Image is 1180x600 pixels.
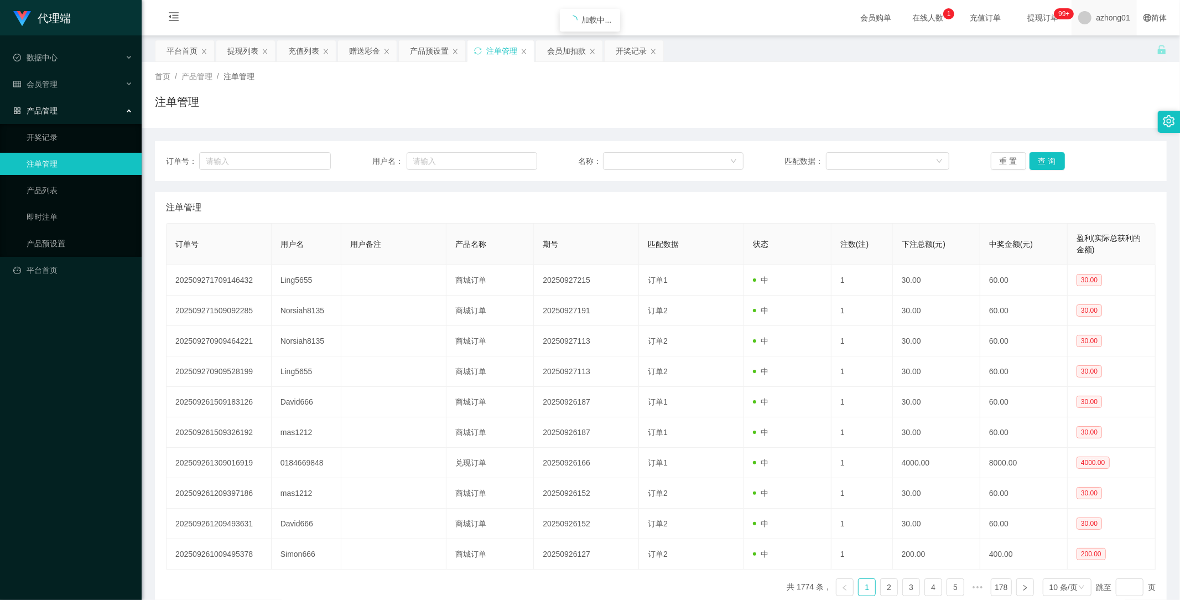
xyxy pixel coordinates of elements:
td: 0184669848 [272,448,342,478]
td: 商城订单 [446,326,534,356]
span: 盈利(实际总获利的金额) [1077,234,1141,254]
span: 订单2 [648,489,668,498]
span: 期号 [543,240,558,249]
span: 注单管理 [166,201,201,214]
td: Simon666 [272,539,342,570]
span: 中 [753,550,768,558]
span: 中 [753,276,768,285]
td: David666 [272,509,342,539]
span: 中 [753,367,768,376]
button: 重 置 [991,152,1026,170]
span: 订单2 [648,306,668,315]
span: 充值订单 [964,14,1006,22]
i: 图标: menu-fold [155,1,193,36]
td: 20250926152 [534,478,639,509]
a: 图标: dashboard平台首页 [13,259,133,281]
span: 30.00 [1077,304,1102,317]
span: 数据中心 [13,53,58,62]
span: 匹配数据 [648,240,679,249]
li: 下一页 [1016,578,1034,596]
li: 3 [902,578,920,596]
td: 20250926187 [534,417,639,448]
td: 商城订单 [446,296,534,326]
td: 商城订单 [446,539,534,570]
i: 图标: close [650,48,657,55]
td: 商城订单 [446,356,534,387]
td: 30.00 [893,265,980,296]
td: Norsiah8135 [272,296,342,326]
span: 产品名称 [455,240,486,249]
span: 下注总额(元) [902,240,945,249]
td: 20250927113 [534,356,639,387]
span: 匹配数据： [784,156,826,167]
td: 202509261209493631 [167,509,272,539]
td: 1 [831,387,893,417]
li: 向后 5 页 [969,578,986,596]
a: 1 [859,579,875,596]
td: 202509261509326192 [167,417,272,448]
td: 20250927113 [534,326,639,356]
a: 即时注单 [27,206,133,228]
span: 中 [753,337,768,345]
td: 20250926127 [534,539,639,570]
input: 请输入 [199,152,331,170]
div: 赠送彩金 [349,40,380,61]
li: 4 [924,578,942,596]
i: 图标: appstore-o [13,107,21,115]
td: 1 [831,509,893,539]
td: 1 [831,265,893,296]
span: 订单号： [166,156,199,167]
td: 20250927215 [534,265,639,296]
td: 4000.00 [893,448,980,478]
span: 中 [753,428,768,437]
a: 代理端 [13,13,71,22]
span: 中 [753,306,768,315]
td: 202509270909528199 [167,356,272,387]
td: 商城订单 [446,417,534,448]
img: logo.9652507e.png [13,11,31,27]
a: 178 [991,579,1011,596]
i: 图标: down [1078,584,1085,592]
span: 注数(注) [840,240,869,249]
td: 30.00 [893,387,980,417]
i: 图标: table [13,80,21,88]
td: 20250926152 [534,509,639,539]
i: 图标: global [1143,14,1151,22]
td: 60.00 [980,509,1068,539]
sup: 1 [943,8,954,19]
td: 202509261509183126 [167,387,272,417]
i: 图标: close [323,48,329,55]
td: 202509271709146432 [167,265,272,296]
span: 订单1 [648,428,668,437]
input: 请输入 [407,152,537,170]
span: 首页 [155,72,170,81]
span: 30.00 [1077,518,1102,530]
span: 用户备注 [350,240,381,249]
i: 图标: down [730,158,737,165]
span: 30.00 [1077,365,1102,377]
span: ••• [969,578,986,596]
span: 订单2 [648,367,668,376]
span: / [217,72,219,81]
i: 图标: close [589,48,596,55]
td: Ling5655 [272,356,342,387]
td: 60.00 [980,265,1068,296]
a: 4 [925,579,942,596]
td: Norsiah8135 [272,326,342,356]
span: 4000.00 [1077,457,1109,469]
span: 订单1 [648,458,668,467]
i: icon: loading [569,15,578,24]
div: 提现列表 [227,40,258,61]
a: 产品列表 [27,179,133,201]
td: 1 [831,296,893,326]
td: 60.00 [980,356,1068,387]
td: 1 [831,478,893,509]
td: 商城订单 [446,478,534,509]
span: 中 [753,397,768,406]
span: 30.00 [1077,426,1102,438]
li: 2 [880,578,898,596]
td: 20250927191 [534,296,639,326]
h1: 注单管理 [155,94,199,110]
td: mas1212 [272,417,342,448]
td: 60.00 [980,326,1068,356]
